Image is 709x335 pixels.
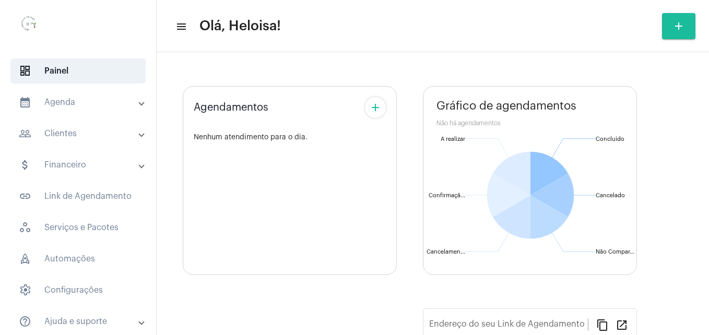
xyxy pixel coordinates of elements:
[175,20,186,33] mat-icon: sidenav icon
[10,184,146,209] span: Link de Agendamento
[19,65,31,77] span: sidenav icon
[369,101,382,114] mat-icon: add
[10,278,146,303] span: Configurações
[441,136,465,142] text: A realizar
[8,5,50,47] img: 0d939d3e-dcd2-0964-4adc-7f8e0d1a206f.png
[616,318,628,331] mat-icon: open_in_new
[427,249,465,255] text: Cancelamen...
[6,121,156,146] mat-expansion-panel-header: sidenav iconClientes
[19,221,31,234] span: sidenav icon
[19,96,139,109] mat-panel-title: Agenda
[19,284,31,296] span: sidenav icon
[6,90,156,115] mat-expansion-panel-header: sidenav iconAgenda
[199,18,281,34] span: Olá, Heloisa!
[19,315,31,328] mat-icon: sidenav icon
[19,127,139,140] mat-panel-title: Clientes
[19,159,139,171] mat-panel-title: Financeiro
[596,249,634,255] text: Não Compar...
[10,58,146,83] span: Painel
[6,152,156,177] mat-expansion-panel-header: sidenav iconFinanceiro
[19,190,31,202] mat-icon: sidenav icon
[19,315,139,328] mat-panel-title: Ajuda e suporte
[596,193,625,198] text: Cancelado
[19,253,31,265] span: sidenav icon
[6,309,156,334] mat-expansion-panel-header: sidenav iconAjuda e suporte
[672,20,685,32] mat-icon: add
[194,102,268,113] span: Agendamentos
[436,100,576,112] span: Gráfico de agendamentos
[19,159,31,171] mat-icon: sidenav icon
[19,127,31,140] mat-icon: sidenav icon
[19,96,31,109] mat-icon: sidenav icon
[10,215,146,240] span: Serviços e Pacotes
[429,321,588,331] input: Link
[596,136,624,142] text: Concluído
[429,193,465,199] text: Confirmaçã...
[596,318,609,331] mat-icon: content_copy
[10,246,146,271] span: Automações
[194,134,386,141] div: Nenhum atendimento para o dia.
